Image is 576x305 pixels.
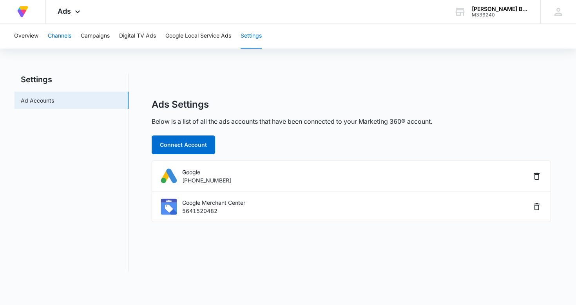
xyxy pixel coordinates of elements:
button: Connect Account [152,135,215,154]
div: account name [472,6,529,12]
p: Below is a list of all the ads accounts that have been connected to your Marketing 360® account. [152,117,432,126]
button: Overview [14,23,38,49]
p: 5641520482 [182,207,245,215]
h1: Ads Settings [152,99,209,110]
h2: Settings [14,74,129,85]
img: logo-googleMerchantCenter.svg [160,198,178,215]
button: Digital TV Ads [119,23,156,49]
button: Channels [48,23,71,49]
img: logo-googleAds.svg [160,167,178,185]
span: Ads [58,7,71,15]
p: [PHONE_NUMBER] [182,176,231,184]
p: Google Merchant Center [182,199,245,207]
img: Volusion [16,5,30,19]
p: Google [182,168,231,176]
div: account id [472,12,529,18]
a: Ad Accounts [21,96,54,105]
button: Campaigns [81,23,110,49]
button: Google Local Service Ads [165,23,231,49]
button: Settings [241,23,262,49]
